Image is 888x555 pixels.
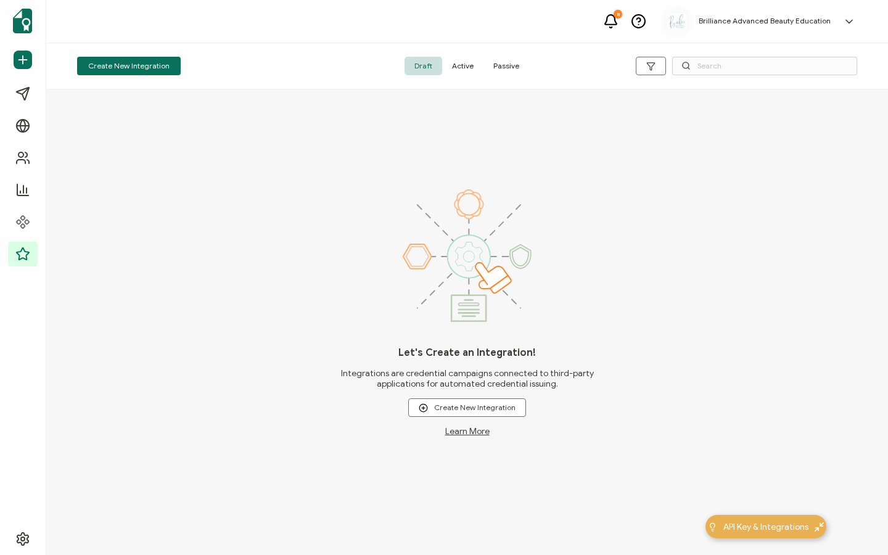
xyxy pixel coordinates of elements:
button: Create New Integration [77,57,181,75]
span: Active [442,57,483,75]
span: Create New Integration [419,403,516,413]
h1: Let's Create an Integration! [398,347,536,359]
img: integrations.svg [403,189,532,322]
div: 8 [614,10,622,18]
span: API Key & Integrations [723,520,808,533]
img: sertifier-logomark-colored.svg [13,9,32,33]
img: a2bf8c6c-3aba-43b4-8354-ecfc29676cf6.jpg [668,14,686,30]
span: Draft [405,57,442,75]
iframe: Chat Widget [826,496,888,555]
a: Learn More [445,426,490,437]
h5: Brilliance Advanced Beauty Education [699,17,831,25]
span: Integrations are credential campaigns connected to third-party applications for automated credent... [334,368,601,389]
img: minimize-icon.svg [815,522,824,532]
input: Search [672,57,857,75]
button: Create New Integration [408,398,526,417]
span: Passive [483,57,529,75]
